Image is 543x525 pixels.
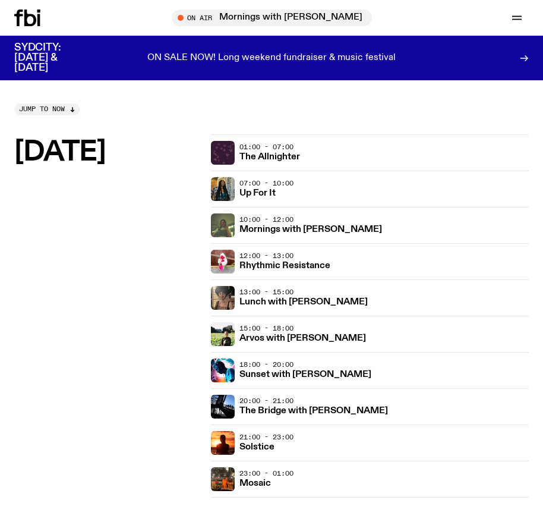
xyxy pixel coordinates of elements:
[239,153,300,162] h3: The Allnighter
[211,177,235,201] img: Ify - a Brown Skin girl with black braided twists, looking up to the side with her tongue stickin...
[239,287,293,297] span: 13:00 - 15:00
[211,322,235,346] img: Bri is smiling and wearing a black t-shirt. She is standing in front of a lush, green field. Ther...
[239,479,271,488] h3: Mosaic
[211,250,235,273] img: Attu crouches on gravel in front of a brown wall. They are wearing a white fur coat with a hood, ...
[239,189,276,198] h3: Up For It
[211,431,235,455] img: A girl standing in the ocean as waist level, staring into the rise of the sun.
[211,359,235,382] img: Simon Caldwell stands side on, looking downwards. He has headphones on. Behind him is a brightly ...
[239,187,276,198] a: Up For It
[172,10,372,26] button: On AirMornings with [PERSON_NAME]
[239,262,330,271] h3: Rhythmic Resistance
[239,407,388,416] h3: The Bridge with [PERSON_NAME]
[211,213,235,237] img: Jim Kretschmer in a really cute outfit with cute braids, standing on a train holding up a peace s...
[239,259,330,271] a: Rhythmic Resistance
[14,139,201,166] h2: [DATE]
[239,323,293,333] span: 15:00 - 18:00
[239,443,274,452] h3: Solstice
[239,360,293,369] span: 18:00 - 20:00
[239,332,366,343] a: Arvos with [PERSON_NAME]
[239,441,274,452] a: Solstice
[239,150,300,162] a: The Allnighter
[211,467,235,491] img: Tommy and Jono Playing at a fundraiser for Palestine
[239,298,368,307] h3: Lunch with [PERSON_NAME]
[239,432,293,442] span: 21:00 - 23:00
[239,225,382,234] h3: Mornings with [PERSON_NAME]
[19,106,65,112] span: Jump to now
[239,477,271,488] a: Mosaic
[239,142,293,152] span: 01:00 - 07:00
[239,396,293,405] span: 20:00 - 21:00
[211,395,235,419] img: People climb Sydney's Harbour Bridge
[239,334,366,343] h3: Arvos with [PERSON_NAME]
[14,103,80,115] button: Jump to now
[147,53,396,64] p: ON SALE NOW! Long weekend fundraiser & music festival
[239,469,293,478] span: 23:00 - 01:00
[239,223,382,234] a: Mornings with [PERSON_NAME]
[239,215,293,224] span: 10:00 - 12:00
[239,370,371,379] h3: Sunset with [PERSON_NAME]
[239,178,293,188] span: 07:00 - 10:00
[14,43,90,73] h3: SYDCITY: [DATE] & [DATE]
[239,368,371,379] a: Sunset with [PERSON_NAME]
[239,404,388,416] a: The Bridge with [PERSON_NAME]
[239,295,368,307] a: Lunch with [PERSON_NAME]
[239,251,293,260] span: 12:00 - 13:00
